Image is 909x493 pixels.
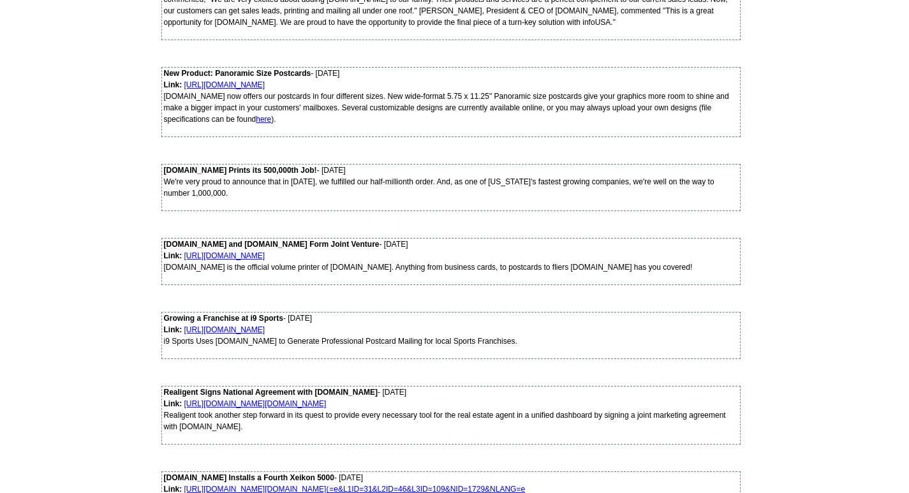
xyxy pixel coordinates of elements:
[164,324,738,358] div: i9 Sports Uses [DOMAIN_NAME] to Generate Professional Postcard Mailing for local Sports Franchises.
[184,325,265,334] a: [URL][DOMAIN_NAME]
[164,176,738,210] div: We're very proud to announce that in [DATE], we fulfilled our half-millionth order. And, as one o...
[164,79,738,136] div: [DOMAIN_NAME] now offers our postcards in four different sizes. New wide-format 5.75 x 11.25" Pan...
[184,80,265,89] a: [URL][DOMAIN_NAME]
[164,314,283,323] strong: Growing a Franchise at i9 Sports
[164,325,182,334] strong: Link:
[161,312,741,359] div: - [DATE]
[164,80,182,89] strong: Link:
[161,67,741,137] div: - [DATE]
[164,398,738,444] div: Realigent took another step forward in its quest to provide every necessary tool for the real est...
[164,240,380,249] strong: [DOMAIN_NAME] and [DOMAIN_NAME] Form Joint Venture
[164,251,182,260] strong: Link:
[164,166,317,175] strong: [DOMAIN_NAME] Prints its 500,000th Job!
[184,251,265,260] a: [URL][DOMAIN_NAME]
[161,238,741,285] div: - [DATE]
[184,399,327,408] a: [URL][DOMAIN_NAME][DOMAIN_NAME]
[161,164,741,211] div: - [DATE]
[161,386,741,445] div: - [DATE]
[164,473,334,482] strong: [DOMAIN_NAME] Installs a Fourth Xeikon 5000
[164,388,378,397] strong: Realigent Signs National Agreement with [DOMAIN_NAME]
[164,250,738,284] div: [DOMAIN_NAME] is the official volume printer of [DOMAIN_NAME]. Anything from business cards, to p...
[164,69,311,78] strong: New Product: Panoramic Size Postcards
[256,115,271,124] a: here
[164,399,182,408] strong: Link:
